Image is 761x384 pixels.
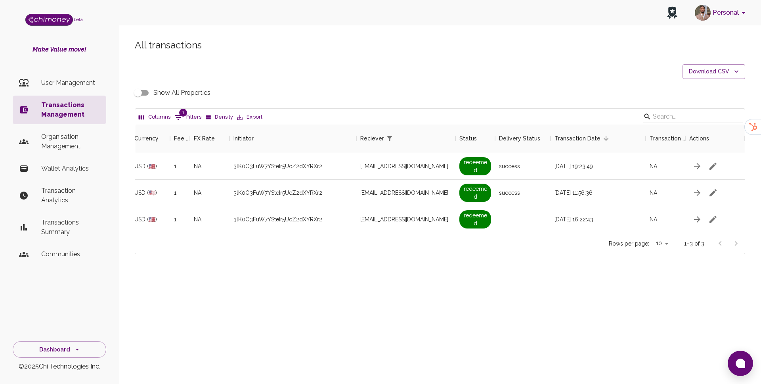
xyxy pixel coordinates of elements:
div: 10 [652,238,671,249]
span: [EMAIL_ADDRESS][DOMAIN_NAME] [360,162,448,170]
div: Fee ($) [170,124,190,153]
p: Transactions Summary [41,218,100,237]
div: [DATE] 19:23:49 [551,153,646,180]
span: beta [74,17,83,22]
div: Reciever [360,124,384,153]
p: Organisation Management [41,132,100,151]
button: account of current user [692,2,751,23]
div: Reciever [356,124,455,153]
p: Rows per page: [609,240,649,248]
div: 1 [170,206,190,233]
div: Transaction Date [554,124,600,153]
div: NA [646,153,685,180]
button: Show filters [172,111,203,124]
button: Select columns [137,111,172,123]
span: [EMAIL_ADDRESS][DOMAIN_NAME] [360,215,448,223]
p: Wallet Analytics [41,164,100,173]
div: NA [190,206,229,233]
span: Show All Properties [153,88,210,98]
div: FX Rate [194,124,215,153]
p: User Management [41,78,100,88]
div: Actions [685,124,745,153]
div: success [495,153,551,180]
div: 1 active filter [384,133,395,144]
div: Initiator [233,124,254,153]
div: [DATE] 11:56:36 [551,180,646,206]
div: USD (🇺🇸) [130,180,170,206]
div: Search [643,110,743,125]
div: NA [190,153,229,180]
div: 1 [170,180,190,206]
div: success [495,180,551,206]
p: Transactions Management [41,100,100,119]
div: FX Rate [190,124,229,153]
h5: All transactions [135,39,745,52]
div: NA [190,180,229,206]
div: Transaction Date [551,124,646,153]
div: Actions [689,124,709,153]
button: Dashboard [13,341,106,358]
button: Density [203,111,235,123]
img: Logo [25,14,73,26]
p: Communities [41,250,100,259]
div: Delivery Status [495,124,551,153]
div: 3lK0O3FuW7YSteIr5UcZ2dXYRXr2 [229,180,356,206]
button: Open chat window [728,351,753,376]
div: NA [646,180,685,206]
button: Sort [395,133,406,144]
input: Search… [653,110,731,123]
div: Transaction payment Method [646,124,685,153]
div: Status [455,124,495,153]
div: Fee ($) [174,124,190,153]
span: redeemed [459,184,491,202]
button: Export [235,111,264,123]
div: Delivery Status [499,124,540,153]
div: NA [646,206,685,233]
div: 3lK0O3FuW7YSteIr5UcZ2dXYRXr2 [229,206,356,233]
div: USD (🇺🇸) [130,153,170,180]
span: redeemed [459,210,491,228]
div: Currency [130,124,170,153]
div: Transaction payment Method [650,124,685,153]
button: Sort [600,133,612,144]
div: USD (🇺🇸) [130,206,170,233]
p: 1–3 of 3 [684,240,704,248]
span: redeemed [459,157,491,175]
div: [DATE] 16:22:43 [551,206,646,233]
span: [EMAIL_ADDRESS][DOMAIN_NAME] [360,189,448,197]
div: Status [459,124,477,153]
img: avatar [695,5,711,21]
p: Transaction Analytics [41,186,100,205]
button: Show filters [384,133,395,144]
div: Currency [134,124,159,153]
span: 1 [179,109,187,117]
div: Initiator [229,124,356,153]
div: 1 [170,153,190,180]
button: Download CSV [683,64,745,79]
div: 3lK0O3FuW7YSteIr5UcZ2dXYRXr2 [229,153,356,180]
